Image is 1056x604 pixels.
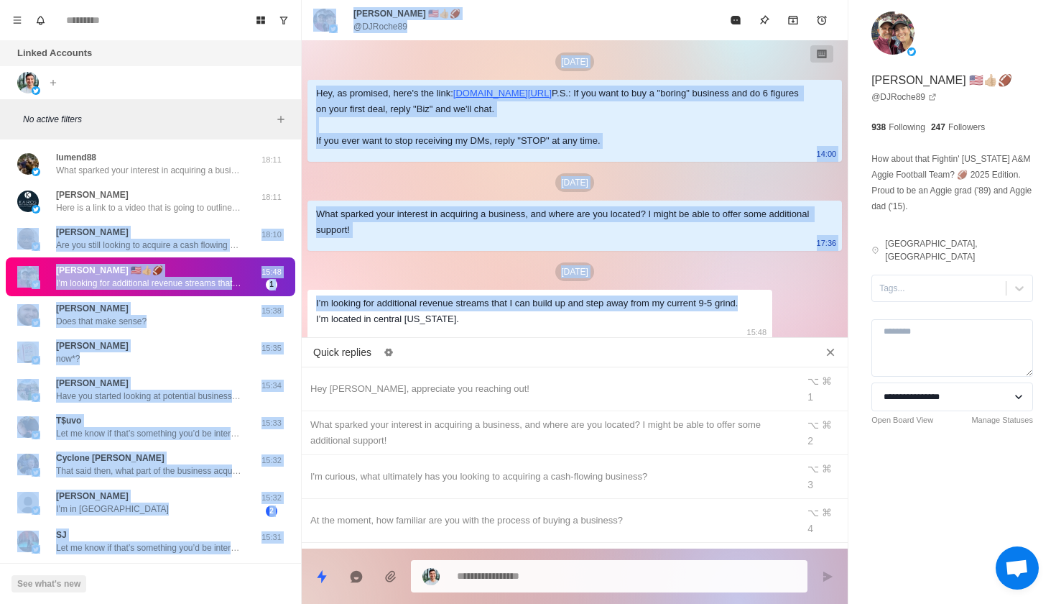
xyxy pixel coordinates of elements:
div: Open chat [996,546,1039,590]
button: Mark as read [721,6,750,35]
p: How about that Fightin' [US_STATE] A&M Aggie Football Team? 🏈 2025 Edition. Proud to be an Aggie ... [871,151,1033,214]
img: picture [17,454,39,475]
p: Does that make sense? [56,315,147,328]
p: [DATE] [555,52,594,71]
img: picture [32,431,40,439]
img: picture [32,242,40,251]
button: Archive [779,6,807,35]
p: 247 [931,121,945,134]
img: picture [907,47,916,56]
div: ⌥ ⌘ 3 [807,461,839,493]
p: [PERSON_NAME] [56,302,129,315]
a: @DJRoche89 [871,91,937,104]
button: Add filters [272,111,290,128]
p: Let me know if that’s something you’d be interested in and I can set you up on a call with my con... [56,427,243,440]
img: picture [17,228,39,250]
button: Send message [813,562,842,591]
p: 18:10 [254,229,290,241]
p: Have you started looking at potential businesses to acquire yet? [56,390,243,403]
div: Hey [PERSON_NAME], appreciate you reaching out! [310,381,789,397]
img: picture [17,492,39,513]
img: picture [32,86,40,95]
p: 15:35 [254,342,290,354]
img: picture [17,304,39,326]
p: Followers [948,121,985,134]
p: 15:48 [254,266,290,278]
p: [PERSON_NAME] 🇺🇸👍🏼🏈 [353,7,460,20]
img: picture [32,468,40,477]
p: 938 [871,121,886,134]
span: 1 [266,279,277,290]
img: picture [17,379,39,401]
p: I’m in [GEOGRAPHIC_DATA] [56,503,169,516]
p: 18:11 [254,154,290,166]
button: Quick replies [307,562,336,591]
p: 15:32 [254,492,290,504]
img: picture [17,342,39,363]
div: I’m looking for additional revenue streams that I can build up and step away from my current 9-5 ... [316,296,741,327]
p: 15:38 [254,305,290,317]
p: T$uvo [56,414,81,427]
button: Add media [376,562,405,591]
img: picture [313,9,336,32]
p: Here is a link to a video that is going to outline in more depth, what we do and how we can help,... [56,201,243,214]
img: picture [32,280,40,289]
button: Close quick replies [819,341,842,364]
button: Add reminder [807,6,836,35]
img: picture [17,416,39,438]
div: I'm curious, what ultimately has you looking to acquiring a cash-flowing business? [310,469,789,485]
div: Hey, as promised, here's the link: P.S.: If you want to buy a "boring" business and do 6 figures ... [316,86,810,149]
p: [PERSON_NAME] 🇺🇸👍🏼🏈 [871,72,1012,89]
div: What sparked your interest in acquiring a business, and where are you located? I might be able to... [310,417,789,449]
p: Linked Accounts [17,46,92,60]
a: [DOMAIN_NAME][URL] [453,88,552,99]
img: picture [32,319,40,327]
img: picture [32,393,40,402]
p: 17:36 [817,235,837,251]
p: 15:32 [254,454,290,467]
p: 15:48 [747,324,767,340]
button: Edit quick replies [377,341,400,364]
p: Cyclone [PERSON_NAME] [56,452,165,465]
span: 2 [266,505,277,517]
button: Reply with AI [342,562,371,591]
img: picture [32,545,40,554]
p: [PERSON_NAME] [56,490,129,503]
img: picture [871,12,914,55]
p: [DATE] [555,262,594,281]
p: now*? [56,352,80,365]
p: 15:34 [254,380,290,392]
p: That said then, what part of the business acquisitions process do you feel you’ll need the most g... [56,465,243,477]
button: See what's new [11,575,86,592]
a: Open Board View [871,414,933,426]
p: [PERSON_NAME] [56,226,129,239]
div: ⌥ ⌘ 2 [807,417,839,449]
p: What sparked your interest in acquiring a business, and where are you located? I might be able to... [56,164,243,177]
p: [PERSON_NAME] [56,377,129,390]
p: [DATE] [555,173,594,192]
div: ⌥ ⌘ 1 [807,373,839,405]
p: [PERSON_NAME] [56,188,129,201]
button: Show unread conversations [272,9,295,32]
p: Quick replies [313,345,371,360]
p: @DJRoche89 [353,20,407,33]
p: No active filters [23,113,272,126]
img: picture [17,153,39,175]
p: Let me know if that’s something you’d be interested in and I can set you up on a call with my con... [56,541,243,554]
div: ⌥ ⌘ 4 [807,505,839,536]
img: picture [422,568,440,585]
img: picture [32,356,40,365]
button: Menu [6,9,29,32]
p: SJ [56,528,67,541]
p: 15:33 [254,417,290,429]
p: [GEOGRAPHIC_DATA], [GEOGRAPHIC_DATA] [885,237,1033,263]
img: picture [32,205,40,214]
a: Manage Statuses [971,414,1033,426]
button: Pin [750,6,779,35]
p: 15:31 [254,531,290,544]
div: What sparked your interest in acquiring a business, and where are you located? I might be able to... [316,206,810,238]
img: picture [17,72,39,93]
p: Following [889,121,925,134]
p: Are you still looking to acquire a cash flowing business? [56,239,243,252]
p: 14:00 [817,146,837,162]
